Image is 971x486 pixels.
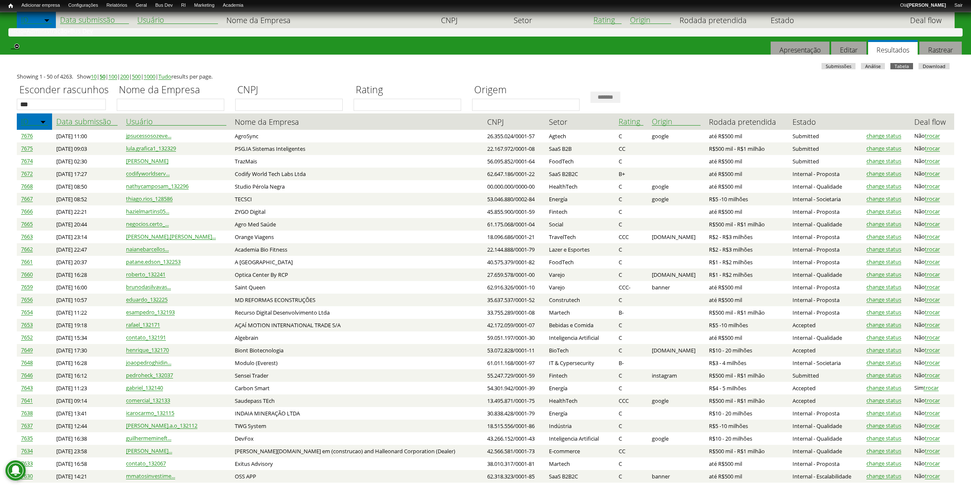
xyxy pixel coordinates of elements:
[545,243,615,256] td: Lazer e Esportes
[925,410,940,416] a: trocar
[231,130,483,142] td: AgroSync
[126,184,189,189] a: nathycamposam_132296
[472,82,585,99] label: Origem
[866,410,901,416] a: change status
[483,155,545,168] td: 56.095.852/0001-64
[630,16,671,24] a: Origin
[910,331,954,344] td: Não
[910,470,954,483] td: Não
[126,410,174,416] a: icarocarmo_132115
[17,82,111,99] label: Esconder rascunhos
[788,168,863,180] td: Internal - Proposta
[868,40,918,58] a: Resultados
[21,259,33,265] a: 7661
[64,2,102,9] a: Configurações
[137,16,218,24] a: Usuário
[483,231,545,243] td: 18.096.686/0001-21
[52,218,122,231] td: [DATE] 20:44
[950,2,967,9] a: Sair
[222,12,437,28] th: Nome da Empresa
[21,436,33,441] a: 7635
[52,231,122,243] td: [DATE] 23:14
[925,133,940,139] a: trocar
[21,347,33,353] a: 7649
[910,193,954,205] td: Não
[17,2,64,9] a: Adicionar empresa
[483,281,545,294] td: 62.916.326/0001-10
[766,12,852,28] th: Estado
[866,385,901,391] a: change status
[866,209,901,215] a: change status
[21,398,33,404] a: 7641
[70,28,93,34] a: Bus Dev
[21,410,33,416] a: 7638
[91,74,97,80] a: 10
[545,113,615,130] th: Setor
[648,281,705,294] td: banner
[866,347,901,353] a: change status
[648,180,705,193] td: google
[52,193,122,205] td: [DATE] 08:52
[788,281,863,294] td: Internal - Proposta
[40,119,46,124] img: ordem crescente
[925,473,940,479] a: trocar
[866,335,901,341] a: change status
[545,142,615,155] td: SaaS B2B
[52,155,122,168] td: [DATE] 02:30
[235,82,348,99] label: CNPJ
[866,259,901,265] a: change status
[866,310,901,315] a: change status
[866,146,901,152] a: change status
[866,284,901,290] a: change status
[788,155,863,168] td: Submitted
[866,398,901,404] a: change status
[861,63,885,69] a: Análise
[483,142,545,155] td: 22.167.972/0001-08
[126,297,168,303] a: eduardo_132225
[925,398,940,404] a: trocar
[26,28,67,34] a: Administração
[925,335,940,341] a: trocar
[126,133,171,139] a: jpsucessosozeve...
[17,74,954,80] div: Showing 1 - 50 of 4263. Show | | | | | | results per page.
[60,16,129,24] a: Data submissão
[788,256,863,268] td: Internal - Proposta
[231,142,483,155] td: PSG.IA Sistemas Inteligentes
[866,322,901,328] a: change status
[910,218,954,231] td: Não
[614,130,647,142] td: C
[910,168,954,180] td: Não
[483,168,545,180] td: 62.647.186/0001-22
[614,243,647,256] td: C
[925,436,940,441] a: trocar
[132,74,141,80] a: 500
[44,17,50,23] img: ordem crescente
[21,473,33,479] a: 7630
[21,16,52,24] a: ID
[545,218,615,231] td: Social
[614,193,647,205] td: C
[652,118,701,126] a: Origin
[925,448,940,454] a: trocar
[56,118,118,126] a: Data submissão
[866,133,901,139] a: change status
[910,155,954,168] td: Não
[705,205,788,218] td: até R$500 mil
[614,281,647,294] td: CCC-
[545,168,615,180] td: SaaS B2B2C
[231,218,483,231] td: Agro Med Saúde
[925,461,940,467] a: trocar
[108,74,117,80] a: 100
[910,445,954,457] td: Não
[925,171,940,177] a: trocar
[910,205,954,218] td: Não
[231,243,483,256] td: Academia Bio Fitness
[614,155,647,168] td: C
[509,12,589,28] th: Setor
[896,2,950,9] a: Olá[PERSON_NAME]
[483,256,545,268] td: 40.575.379/0001-82
[907,3,946,8] strong: [PERSON_NAME]
[925,221,940,227] a: trocar
[126,284,171,290] a: brunodasilvavas...
[614,180,647,193] td: C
